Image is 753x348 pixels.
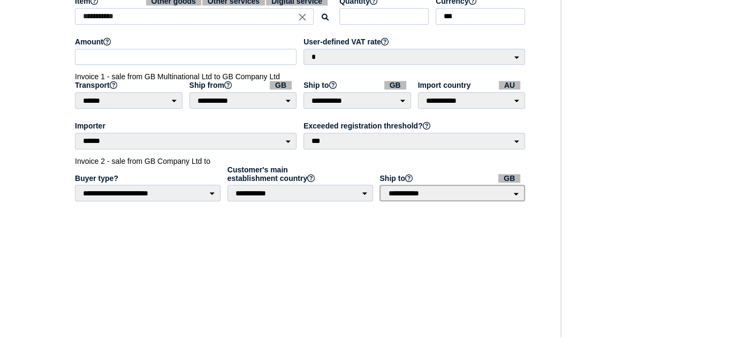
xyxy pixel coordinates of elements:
label: Import country [418,81,527,89]
span: GB [270,81,292,89]
span: Invoice 1 - sale from GB Multinational Ltd to GB Company Ltd [75,72,280,81]
span: Invoice 2 - sale from GB Company Ltd to [75,157,210,165]
i: Close [296,11,308,22]
label: Amount [75,37,298,46]
label: Ship to [303,81,413,89]
label: Importer [75,122,298,130]
label: Buyer type? [75,174,222,183]
label: User-defined VAT rate [303,37,527,46]
button: Search for an item by HS code or use natural language description [316,9,334,26]
label: Customer's main establishment country [227,165,375,183]
label: Ship to [379,174,527,183]
span: AU [499,81,520,89]
label: Transport [75,81,184,89]
label: Exceeded registration threshold? [303,122,527,130]
span: GB [384,81,406,89]
span: GB [498,174,520,183]
label: Ship from [189,81,299,89]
